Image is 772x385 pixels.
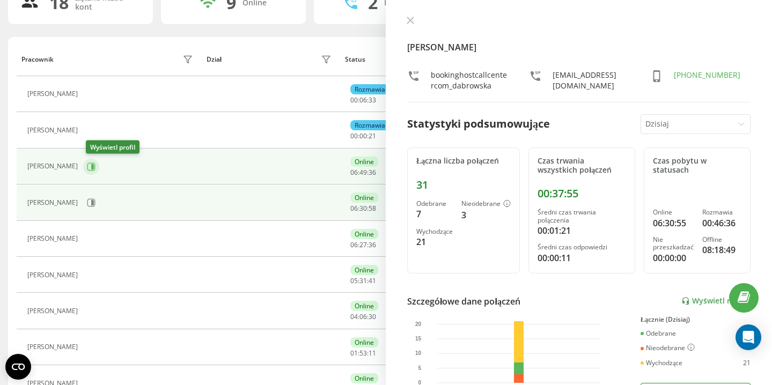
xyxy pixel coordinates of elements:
div: Open Intercom Messenger [736,324,761,350]
span: 21 [369,131,376,140]
div: Średni czas odpowiedzi [538,243,626,251]
span: 58 [369,204,376,213]
span: 53 [359,349,367,358]
div: [PERSON_NAME] [27,235,80,242]
div: : : [350,169,376,176]
div: : : [350,97,376,104]
div: bookinghostcallcentercom_dabrowska [431,70,508,91]
div: Średni czas trwania połączenia [538,209,626,224]
span: 33 [369,95,376,105]
span: 05 [350,276,358,285]
div: Pracownik [21,56,54,63]
div: Online [350,301,378,311]
div: 21 [416,235,453,248]
span: 00 [350,95,358,105]
div: [PERSON_NAME] [27,199,80,206]
div: Online [350,157,378,167]
h4: [PERSON_NAME] [407,41,751,54]
div: Odebrane [641,330,676,337]
button: Open CMP widget [5,354,31,380]
div: Czas pobytu w statusach [653,157,741,175]
text: 5 [418,365,422,371]
div: Wyświetl profil [86,140,139,154]
div: Statystyki podsumowujące [407,116,550,132]
span: 41 [369,276,376,285]
div: Nieodebrane [461,200,511,209]
text: 20 [415,321,422,327]
text: 10 [415,350,422,356]
div: : : [350,241,376,249]
div: 31 [416,179,511,191]
div: Nie przeszkadzać [653,236,694,251]
a: [PHONE_NUMBER] [674,70,740,80]
div: Offline [702,236,741,243]
div: 08:18:49 [702,243,741,256]
span: 00 [350,131,358,140]
span: 30 [359,204,367,213]
div: 06:30:55 [653,217,694,229]
span: 01 [350,349,358,358]
div: 7 [416,208,453,220]
a: Wyświetl raport [681,297,751,306]
div: 00:00:11 [538,251,626,264]
div: Wychodzące [416,228,453,235]
div: Czas trwania wszystkich połączeń [538,157,626,175]
div: Online [350,265,378,275]
div: 3 [461,209,511,221]
div: Online [350,373,378,383]
div: : : [350,132,376,140]
span: 27 [359,240,367,249]
div: Dział [207,56,222,63]
div: Status [345,56,365,63]
div: Rozmawia [350,120,389,130]
div: 00:01:21 [538,224,626,237]
div: Nieodebrane [641,344,695,352]
span: 06 [350,204,358,213]
div: [PERSON_NAME] [27,90,80,98]
div: Online [350,192,378,203]
div: Łączna liczba połączeń [416,157,511,166]
div: : : [350,205,376,212]
div: : : [350,277,376,285]
div: Odebrane [416,200,453,208]
span: 49 [359,168,367,177]
span: 31 [359,276,367,285]
div: Rozmawia [350,84,389,94]
div: Online [653,209,694,216]
div: : : [350,350,376,357]
div: Online [350,337,378,347]
span: 06 [350,240,358,249]
div: [PERSON_NAME] [27,343,80,351]
div: [EMAIL_ADDRESS][DOMAIN_NAME] [553,70,629,91]
div: [PERSON_NAME] [27,162,80,170]
div: [PERSON_NAME] [27,127,80,134]
div: 00:00:00 [653,251,694,264]
span: 06 [359,312,367,321]
div: : : [350,313,376,321]
div: Online [350,229,378,239]
span: 00 [359,131,367,140]
div: Wychodzące [641,359,682,367]
div: 21 [743,359,751,367]
span: 04 [350,312,358,321]
div: [PERSON_NAME] [27,307,80,315]
div: Rozmawia [702,209,741,216]
span: 06 [350,168,358,177]
div: 00:37:55 [538,187,626,200]
div: Szczegółowe dane połączeń [407,295,520,308]
span: 11 [369,349,376,358]
div: 00:46:36 [702,217,741,229]
div: [PERSON_NAME] [27,271,80,279]
text: 15 [415,336,422,342]
span: 06 [359,95,367,105]
span: 36 [369,240,376,249]
span: 36 [369,168,376,177]
span: 30 [369,312,376,321]
div: Łącznie (Dzisiaj) [641,316,751,323]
